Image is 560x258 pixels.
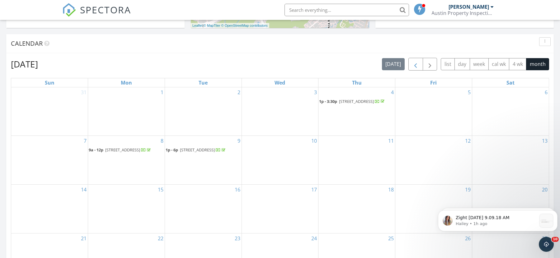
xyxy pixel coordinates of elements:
[319,98,394,105] a: 1p - 3:30p [STREET_ADDRESS]
[541,136,549,146] a: Go to September 13, 2025
[80,3,131,16] span: SPECTORA
[242,136,318,185] td: Go to September 10, 2025
[395,87,472,136] td: Go to September 5, 2025
[88,136,165,185] td: Go to September 8, 2025
[310,185,318,195] a: Go to September 17, 2025
[233,185,242,195] a: Go to September 16, 2025
[89,146,164,154] a: 9a - 12p [STREET_ADDRESS]
[80,185,88,195] a: Go to September 14, 2025
[11,87,88,136] td: Go to August 31, 2025
[472,136,549,185] td: Go to September 13, 2025
[166,147,227,153] a: 1p - 6p [STREET_ADDRESS]
[432,10,494,16] div: Austin Property Inspections
[319,99,337,104] span: 1p - 3:30p
[472,185,549,233] td: Go to September 20, 2025
[435,198,560,241] iframe: Intercom notifications message
[159,87,165,97] a: Go to September 1, 2025
[80,233,88,243] a: Go to September 21, 2025
[165,87,242,136] td: Go to September 2, 2025
[441,58,455,70] button: list
[89,147,103,153] span: 9a - 12p
[44,78,56,87] a: Sunday
[464,185,472,195] a: Go to September 19, 2025
[387,136,395,146] a: Go to September 11, 2025
[166,147,178,153] span: 1p - 6p
[242,87,318,136] td: Go to September 3, 2025
[165,185,242,233] td: Go to September 16, 2025
[544,87,549,97] a: Go to September 6, 2025
[166,146,241,154] a: 1p - 6p [STREET_ADDRESS]
[390,87,395,97] a: Go to September 4, 2025
[449,4,489,10] div: [PERSON_NAME]
[273,78,286,87] a: Wednesday
[180,147,215,153] span: [STREET_ADDRESS]
[395,136,472,185] td: Go to September 12, 2025
[310,136,318,146] a: Go to September 10, 2025
[82,136,88,146] a: Go to September 7, 2025
[454,58,470,70] button: day
[88,185,165,233] td: Go to September 15, 2025
[539,237,554,252] iframe: Intercom live chat
[11,185,88,233] td: Go to September 14, 2025
[310,233,318,243] a: Go to September 24, 2025
[236,136,242,146] a: Go to September 9, 2025
[120,78,133,87] a: Monday
[319,99,386,104] a: 1p - 3:30p [STREET_ADDRESS]
[472,87,549,136] td: Go to September 6, 2025
[387,185,395,195] a: Go to September 18, 2025
[11,39,43,48] span: Calendar
[552,237,559,242] span: 10
[88,87,165,136] td: Go to September 1, 2025
[80,87,88,97] a: Go to August 31, 2025
[221,24,268,27] a: © OpenStreetMap contributors
[464,136,472,146] a: Go to September 12, 2025
[526,58,549,70] button: month
[339,99,374,104] span: [STREET_ADDRESS]
[159,136,165,146] a: Go to September 8, 2025
[242,185,318,233] td: Go to September 17, 2025
[285,4,409,16] input: Search everything...
[62,3,76,17] img: The Best Home Inspection Software - Spectora
[318,185,395,233] td: Go to September 18, 2025
[318,87,395,136] td: Go to September 4, 2025
[204,24,220,27] a: © MapTiler
[11,58,38,70] h2: [DATE]
[192,24,203,27] a: Leaflet
[191,23,269,28] div: |
[505,78,516,87] a: Saturday
[11,136,88,185] td: Go to September 7, 2025
[157,233,165,243] a: Go to September 22, 2025
[423,58,437,71] button: Next month
[89,147,152,153] a: 9a - 12p [STREET_ADDRESS]
[470,58,489,70] button: week
[197,78,209,87] a: Tuesday
[318,136,395,185] td: Go to September 11, 2025
[233,233,242,243] a: Go to September 23, 2025
[165,136,242,185] td: Go to September 9, 2025
[351,78,363,87] a: Thursday
[387,233,395,243] a: Go to September 25, 2025
[62,8,131,21] a: SPECTORA
[236,87,242,97] a: Go to September 2, 2025
[105,147,140,153] span: [STREET_ADDRESS]
[395,185,472,233] td: Go to September 19, 2025
[408,58,423,71] button: Previous month
[382,58,405,70] button: [DATE]
[541,185,549,195] a: Go to September 20, 2025
[313,87,318,97] a: Go to September 3, 2025
[157,185,165,195] a: Go to September 15, 2025
[429,78,438,87] a: Friday
[467,87,472,97] a: Go to September 5, 2025
[488,58,510,70] button: cal wk
[509,58,526,70] button: 4 wk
